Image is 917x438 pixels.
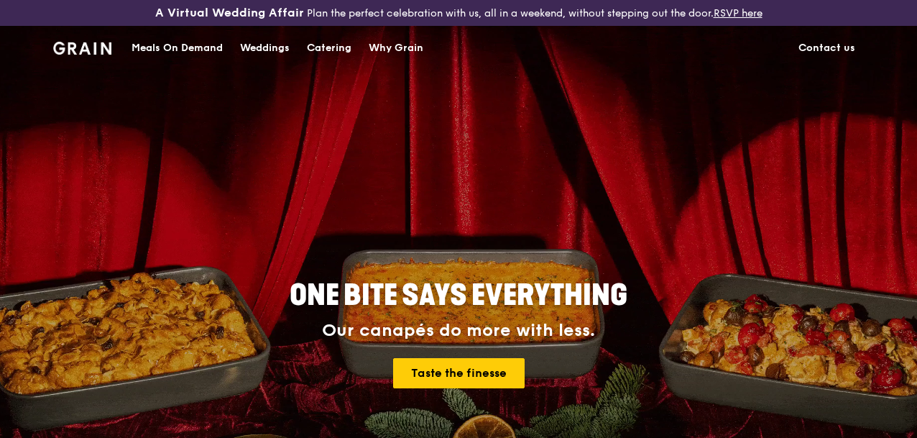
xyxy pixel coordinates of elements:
a: Taste the finesse [393,358,525,388]
img: Grain [53,42,111,55]
div: Catering [307,27,351,70]
a: Why Grain [360,27,432,70]
div: Plan the perfect celebration with us, all in a weekend, without stepping out the door. [153,6,765,20]
a: GrainGrain [53,25,111,68]
span: ONE BITE SAYS EVERYTHING [290,278,627,313]
div: Why Grain [369,27,423,70]
div: Meals On Demand [132,27,223,70]
a: Contact us [790,27,864,70]
a: Weddings [231,27,298,70]
a: RSVP here [714,7,762,19]
div: Our canapés do more with less. [200,321,717,341]
a: Catering [298,27,360,70]
div: Weddings [240,27,290,70]
h3: A Virtual Wedding Affair [155,6,304,20]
